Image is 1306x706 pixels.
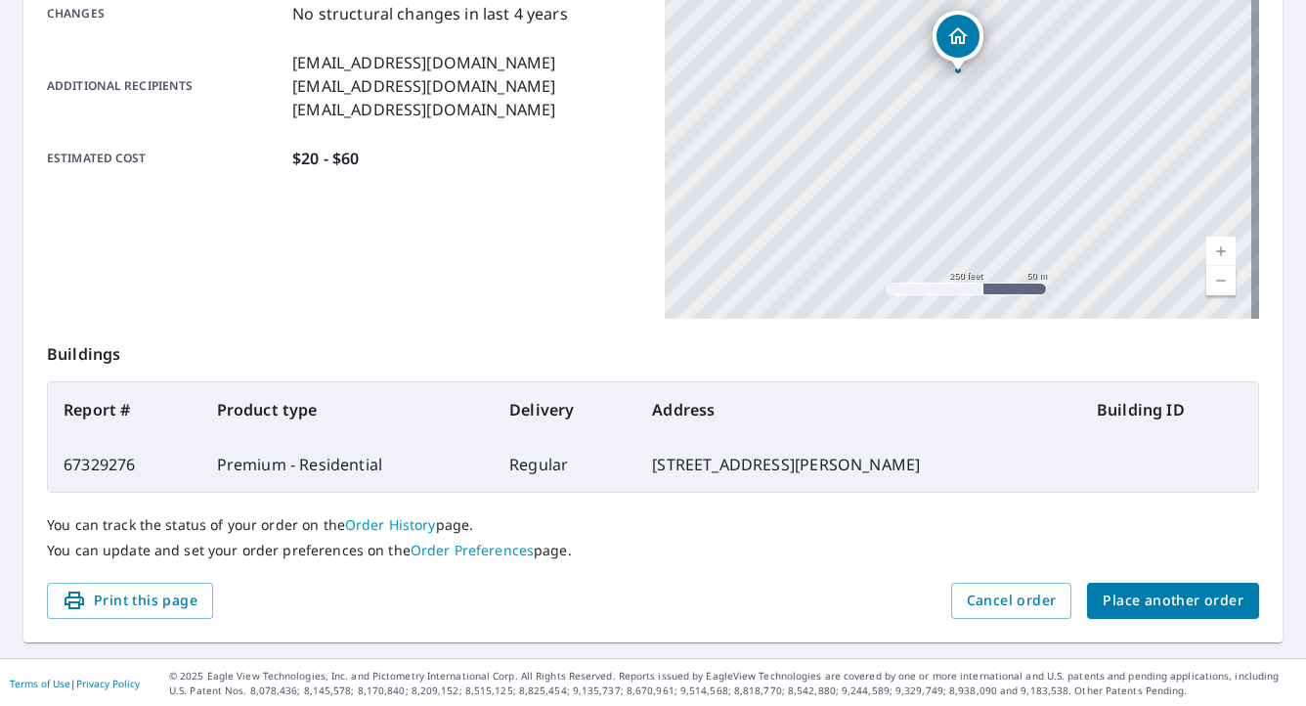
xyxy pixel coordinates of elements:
[63,589,197,613] span: Print this page
[201,437,495,492] td: Premium - Residential
[47,2,284,25] p: Changes
[47,319,1259,381] p: Buildings
[201,382,495,437] th: Product type
[292,74,555,98] p: [EMAIL_ADDRESS][DOMAIN_NAME]
[636,382,1081,437] th: Address
[345,515,436,534] a: Order History
[47,516,1259,534] p: You can track the status of your order on the page.
[47,147,284,170] p: Estimated cost
[48,382,201,437] th: Report #
[1081,382,1258,437] th: Building ID
[292,2,568,25] p: No structural changes in last 4 years
[47,542,1259,559] p: You can update and set your order preferences on the page.
[10,678,140,689] p: |
[292,98,555,121] p: [EMAIL_ADDRESS][DOMAIN_NAME]
[47,51,284,121] p: Additional recipients
[10,677,70,690] a: Terms of Use
[933,11,983,71] div: Dropped pin, building 1, Residential property, 12179 MCMYN AVE PITT MEADOWS BC V3Y1C8
[636,437,1081,492] td: [STREET_ADDRESS][PERSON_NAME]
[47,583,213,619] button: Print this page
[951,583,1072,619] button: Cancel order
[1206,266,1236,295] a: Current Level 17, Zoom Out
[292,51,555,74] p: [EMAIL_ADDRESS][DOMAIN_NAME]
[411,541,534,559] a: Order Preferences
[76,677,140,690] a: Privacy Policy
[292,147,359,170] p: $20 - $60
[48,437,201,492] td: 67329276
[1206,237,1236,266] a: Current Level 17, Zoom In
[494,437,636,492] td: Regular
[967,589,1057,613] span: Cancel order
[169,669,1296,698] p: © 2025 Eagle View Technologies, Inc. and Pictometry International Corp. All Rights Reserved. Repo...
[1087,583,1259,619] button: Place another order
[494,382,636,437] th: Delivery
[1103,589,1243,613] span: Place another order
